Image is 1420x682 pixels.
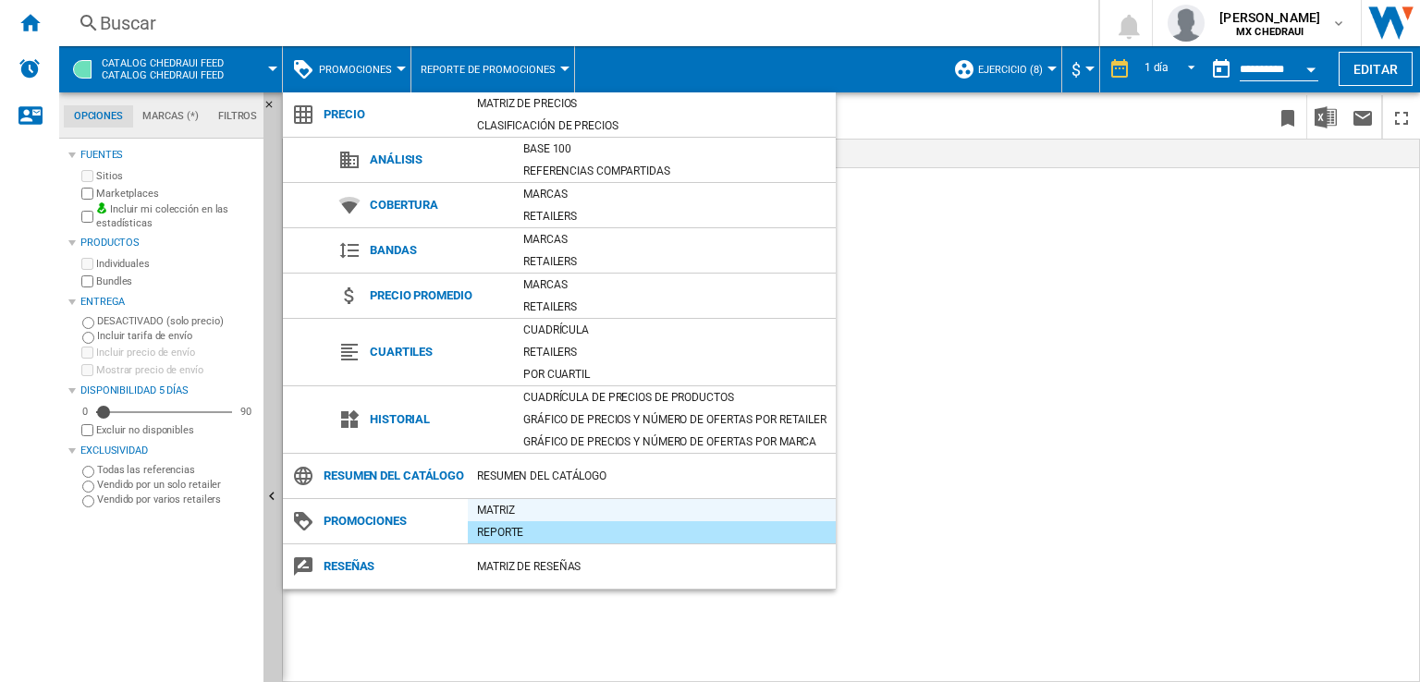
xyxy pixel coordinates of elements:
[468,116,836,135] div: Clasificación de precios
[514,140,836,158] div: Base 100
[514,343,836,361] div: Retailers
[514,275,836,294] div: Marcas
[361,339,514,365] span: Cuartiles
[468,467,836,485] div: Resumen del catálogo
[514,252,836,271] div: Retailers
[361,147,514,173] span: Análisis
[514,207,836,225] div: Retailers
[514,230,836,249] div: Marcas
[361,237,514,263] span: Bandas
[514,321,836,339] div: Cuadrícula
[514,162,836,180] div: Referencias compartidas
[314,102,468,128] span: Precio
[361,192,514,218] span: Cobertura
[514,298,836,316] div: Retailers
[468,501,836,519] div: Matriz
[314,463,468,489] span: Resumen del catálogo
[468,557,836,576] div: Matriz de RESEÑAS
[314,508,468,534] span: Promociones
[361,407,514,432] span: Historial
[514,185,836,203] div: Marcas
[361,283,514,309] span: Precio promedio
[314,554,468,579] span: Reseñas
[514,388,836,407] div: Cuadrícula de precios de productos
[468,523,836,542] div: Reporte
[514,365,836,384] div: Por cuartil
[514,432,836,451] div: Gráfico de precios y número de ofertas por marca
[468,94,836,113] div: Matriz de precios
[514,410,836,429] div: Gráfico de precios y número de ofertas por retailer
